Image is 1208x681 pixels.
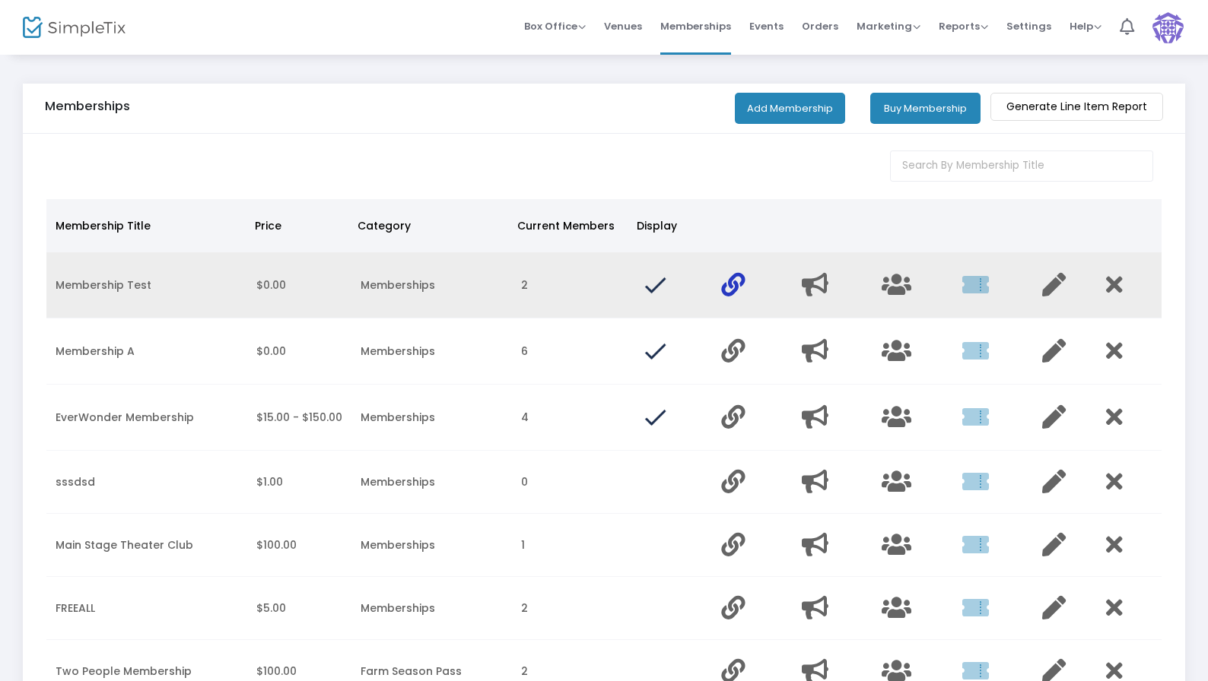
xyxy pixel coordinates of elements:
td: 2 [512,252,632,318]
input: Search By Membership Title [890,150,1154,182]
th: Category [348,199,507,252]
td: Memberships [351,385,512,451]
td: sssdsd [46,451,247,514]
h5: Memberships [45,99,130,114]
td: $1.00 [247,451,351,514]
td: Memberships [351,318,512,385]
td: Main Stage Theater Club [46,514,247,577]
td: 6 [512,318,632,385]
td: EverWonder Membership [46,385,247,451]
span: Events [749,7,784,46]
td: 4 [512,385,632,451]
span: Memberships [660,7,731,46]
span: Venues [604,7,642,46]
m-button: Generate Line Item Report [990,93,1163,121]
td: Membership Test [46,252,247,318]
th: Price [246,199,349,252]
span: Settings [1006,7,1051,46]
td: 0 [512,451,632,514]
td: Memberships [351,252,512,318]
td: Memberships [351,577,512,640]
span: Help [1070,19,1102,33]
span: Marketing [857,19,920,33]
td: $100.00 [247,514,351,577]
button: Buy Membership [870,93,981,124]
th: Display [628,199,707,252]
td: 2 [512,577,632,640]
button: Add Membership [735,93,845,124]
td: $5.00 [247,577,351,640]
td: FREEALL [46,577,247,640]
td: Memberships [351,451,512,514]
img: done.png [641,404,669,431]
th: Membership Title [46,199,246,252]
td: $15.00 - $150.00 [247,385,351,451]
img: done.png [641,271,669,299]
td: Membership A [46,318,247,385]
td: 1 [512,514,632,577]
span: Box Office [524,19,586,33]
td: Memberships [351,514,512,577]
span: Reports [939,19,988,33]
th: Current Members [508,199,628,252]
img: done.png [641,337,669,365]
td: $0.00 [247,252,351,318]
span: Orders [802,7,838,46]
td: $0.00 [247,318,351,385]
